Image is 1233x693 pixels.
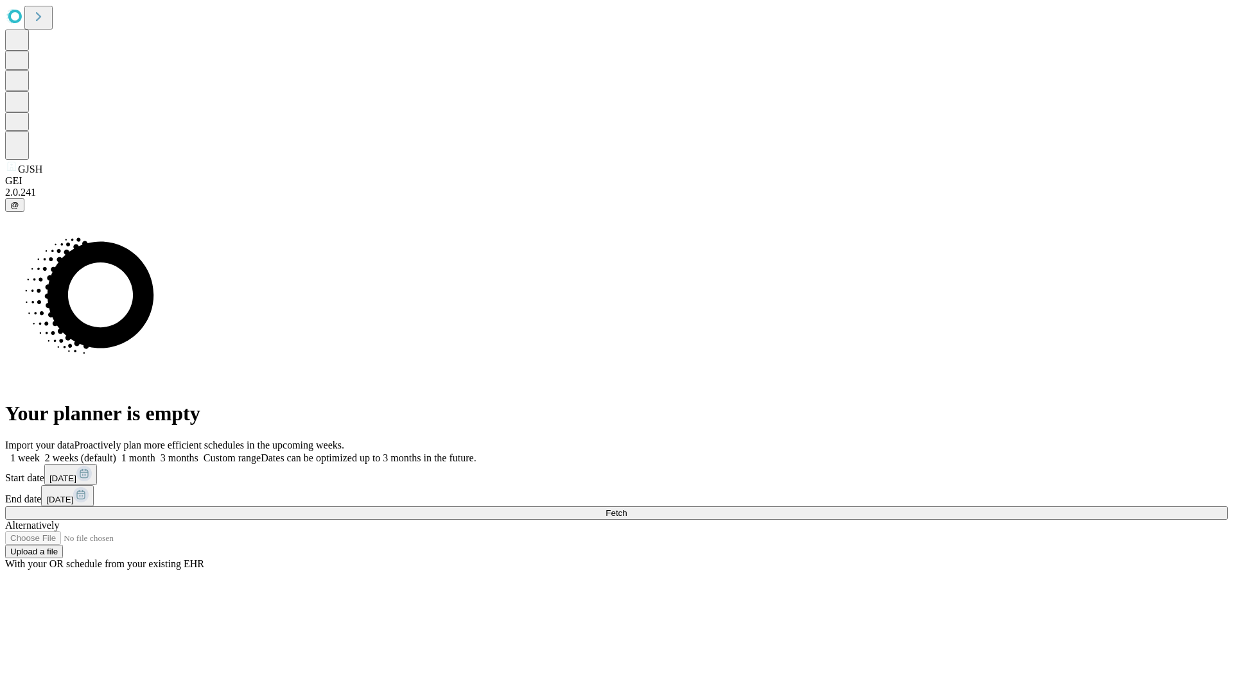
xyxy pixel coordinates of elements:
span: Import your data [5,440,74,450]
div: GEI [5,175,1228,187]
span: Alternatively [5,520,59,531]
button: [DATE] [44,464,97,485]
span: Custom range [204,452,261,463]
span: 3 months [161,452,198,463]
span: [DATE] [49,474,76,483]
div: 2.0.241 [5,187,1228,198]
span: 1 month [121,452,155,463]
span: GJSH [18,164,42,175]
span: With your OR schedule from your existing EHR [5,558,204,569]
h1: Your planner is empty [5,402,1228,425]
span: Fetch [606,508,627,518]
button: Upload a file [5,545,63,558]
span: @ [10,200,19,210]
button: Fetch [5,506,1228,520]
span: 1 week [10,452,40,463]
button: @ [5,198,24,212]
span: Dates can be optimized up to 3 months in the future. [261,452,476,463]
div: End date [5,485,1228,506]
span: [DATE] [46,495,73,504]
span: Proactively plan more efficient schedules in the upcoming weeks. [74,440,344,450]
div: Start date [5,464,1228,485]
button: [DATE] [41,485,94,506]
span: 2 weeks (default) [45,452,116,463]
